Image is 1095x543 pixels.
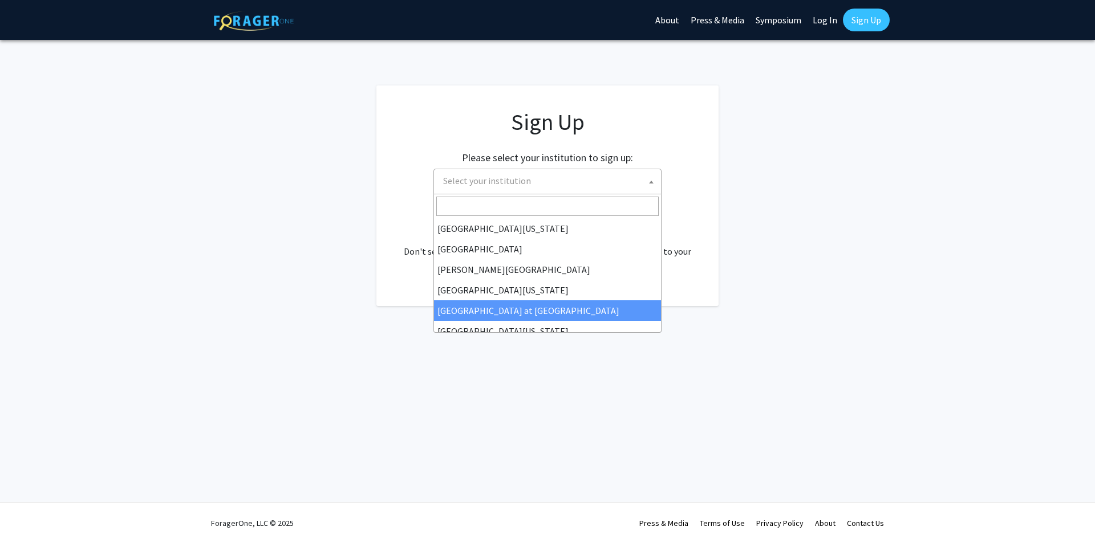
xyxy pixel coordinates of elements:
[843,9,890,31] a: Sign Up
[462,152,633,164] h2: Please select your institution to sign up:
[9,492,48,534] iframe: Chat
[211,503,294,543] div: ForagerOne, LLC © 2025
[434,239,661,259] li: [GEOGRAPHIC_DATA]
[399,217,696,272] div: Already have an account? . Don't see your institution? about bringing ForagerOne to your institut...
[847,518,884,528] a: Contact Us
[434,321,661,341] li: [GEOGRAPHIC_DATA][US_STATE]
[434,259,661,280] li: [PERSON_NAME][GEOGRAPHIC_DATA]
[700,518,745,528] a: Terms of Use
[436,197,659,216] input: Search
[639,518,688,528] a: Press & Media
[399,108,696,136] h1: Sign Up
[439,169,661,193] span: Select your institution
[433,169,662,194] span: Select your institution
[434,280,661,300] li: [GEOGRAPHIC_DATA][US_STATE]
[434,300,661,321] li: [GEOGRAPHIC_DATA] at [GEOGRAPHIC_DATA]
[815,518,836,528] a: About
[756,518,804,528] a: Privacy Policy
[214,11,294,31] img: ForagerOne Logo
[434,218,661,239] li: [GEOGRAPHIC_DATA][US_STATE]
[443,175,531,186] span: Select your institution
